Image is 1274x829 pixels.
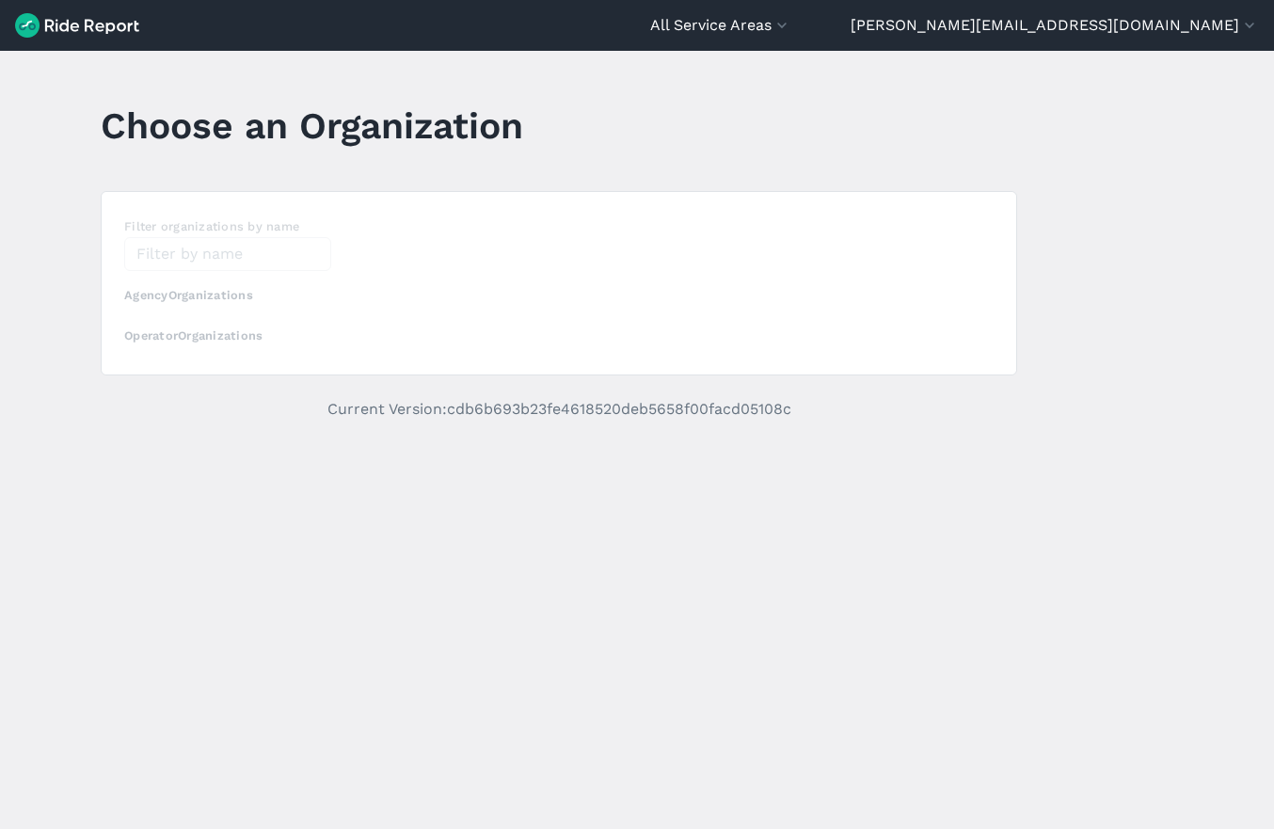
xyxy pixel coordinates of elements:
p: Current Version: cdb6b693b23fe4618520deb5658f00facd05108c [101,398,1017,421]
img: Ride Report [15,13,139,38]
h1: Choose an Organization [101,100,523,151]
div: loading [102,192,1016,375]
button: All Service Areas [650,14,791,37]
button: [PERSON_NAME][EMAIL_ADDRESS][DOMAIN_NAME] [851,14,1259,37]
